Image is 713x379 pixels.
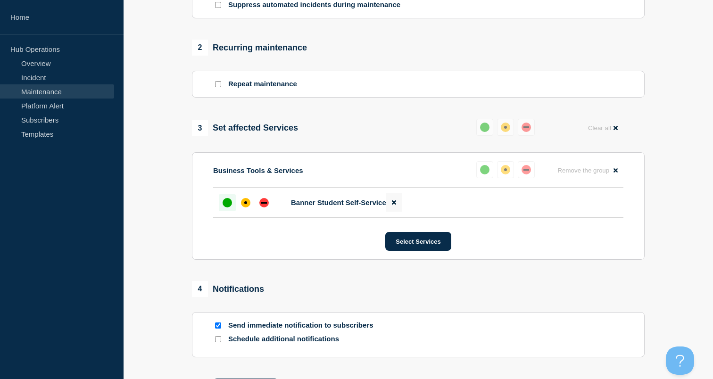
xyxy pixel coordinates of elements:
input: Schedule additional notifications [215,336,221,342]
p: Schedule additional notifications [228,335,379,344]
button: up [476,119,493,136]
p: Send immediate notification to subscribers [228,321,379,330]
div: up [480,123,489,132]
span: Remove the group [557,167,609,174]
button: affected [497,119,514,136]
div: affected [501,123,510,132]
button: Clear all [582,119,623,137]
div: Notifications [192,281,264,297]
span: 4 [192,281,208,297]
div: down [259,198,269,207]
input: Suppress automated incidents during maintenance [215,2,221,8]
div: down [522,123,531,132]
button: Remove the group [552,161,623,180]
div: up [480,165,489,174]
div: up [223,198,232,207]
span: 2 [192,40,208,56]
button: down [518,119,535,136]
div: Recurring maintenance [192,40,307,56]
p: Business Tools & Services [213,166,303,174]
span: 3 [192,120,208,136]
p: Suppress automated incidents during maintenance [228,0,400,9]
span: Banner Student Self-Service [291,198,386,206]
div: affected [501,165,510,174]
div: Set affected Services [192,120,298,136]
p: Repeat maintenance [228,80,297,89]
button: affected [497,161,514,178]
button: down [518,161,535,178]
button: Select Services [385,232,451,251]
div: down [522,165,531,174]
input: Send immediate notification to subscribers [215,322,221,329]
div: affected [241,198,250,207]
iframe: Help Scout Beacon - Open [666,346,694,375]
button: up [476,161,493,178]
input: Repeat maintenance [215,81,221,87]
